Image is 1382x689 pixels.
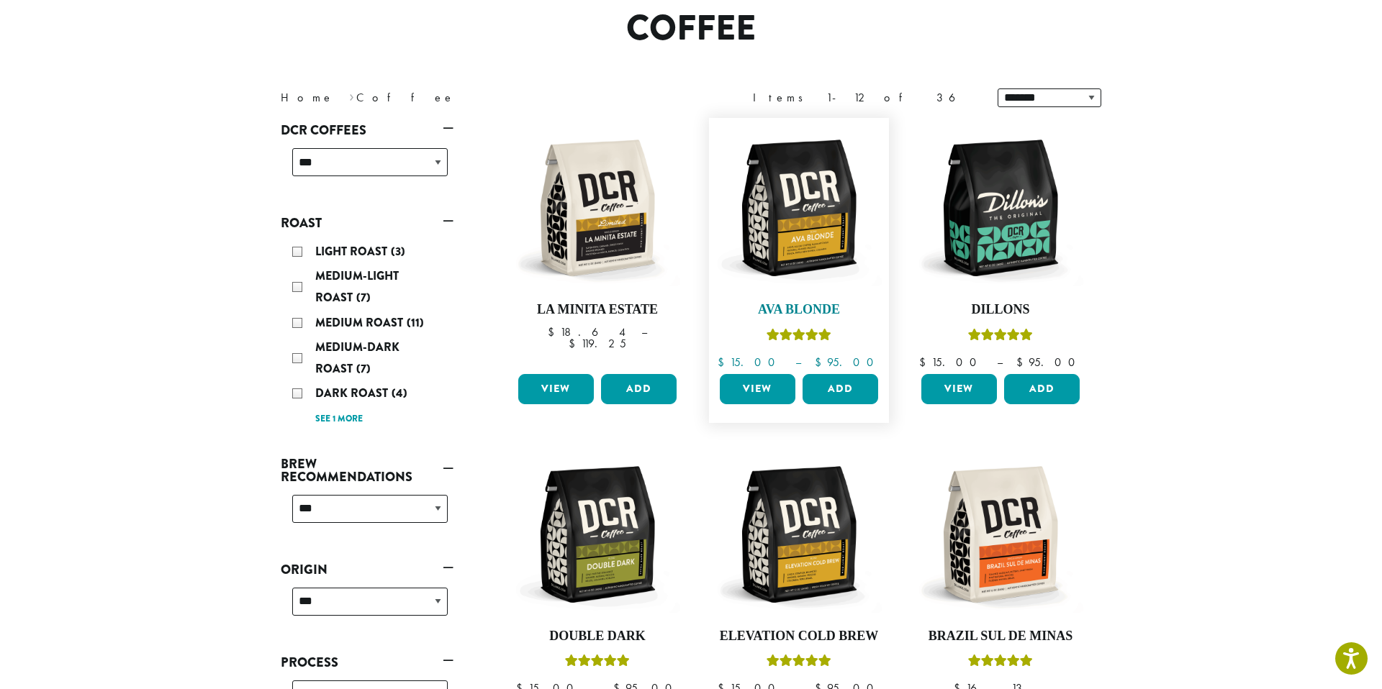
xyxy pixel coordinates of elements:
img: DCR-12oz-Dillons-Stock-scaled.png [918,125,1083,291]
span: (7) [356,289,371,306]
a: Brew Recommendations [281,452,453,489]
span: – [641,324,647,339]
bdi: 95.00 [815,355,880,370]
div: Rated 5.00 out of 5 [767,327,831,348]
span: $ [548,324,560,339]
div: Rated 4.50 out of 5 [565,652,630,674]
bdi: 15.00 [718,355,782,370]
div: Origin [281,582,453,633]
div: Brew Recommendations [281,489,453,540]
span: $ [815,355,827,370]
bdi: 95.00 [1016,355,1082,370]
span: $ [569,336,581,351]
h4: Brazil Sul De Minas [918,629,1083,644]
span: (7) [356,360,371,377]
a: View [720,374,795,404]
span: – [997,355,1003,370]
div: Items 1-12 of 36 [753,89,976,106]
span: (3) [391,243,405,260]
a: Process [281,650,453,675]
span: $ [1016,355,1029,370]
div: Rated 5.00 out of 5 [767,652,831,674]
nav: Breadcrumb [281,89,669,106]
div: Rated 5.00 out of 5 [968,327,1033,348]
bdi: 18.64 [548,324,628,339]
h4: Elevation Cold Brew [716,629,882,644]
img: DCR-12oz-Brazil-Sul-De-Minas-Stock-scaled.png [918,452,1083,617]
span: Medium Roast [315,314,407,331]
a: Roast [281,211,453,235]
span: $ [718,355,730,370]
a: DCR Coffees [281,118,453,142]
img: DCR-12oz-Ava-Blonde-Stock-scaled.png [716,125,882,291]
span: Light Roast [315,243,391,260]
h4: Ava Blonde [716,302,882,318]
span: Medium-Light Roast [315,268,399,306]
div: Rated 5.00 out of 5 [968,652,1033,674]
img: DCR-12oz-La-Minita-Estate-Stock-scaled.png [515,125,680,291]
button: Add [1004,374,1080,404]
a: DillonsRated 5.00 out of 5 [918,125,1083,368]
h4: Double Dark [515,629,680,644]
div: DCR Coffees [281,142,453,193]
img: DCR-12oz-Double-Dark-Stock-scaled.png [515,452,680,617]
bdi: 119.25 [569,336,626,351]
div: Roast [281,235,453,434]
a: Origin [281,557,453,582]
bdi: 15.00 [919,355,983,370]
a: Home [281,90,334,105]
img: DCR-12oz-Elevation-Cold-Brew-Stock-scaled.png [716,452,882,617]
button: Add [803,374,878,404]
a: Ava BlondeRated 5.00 out of 5 [716,125,882,368]
span: – [795,355,801,370]
h4: Dillons [918,302,1083,318]
span: › [349,84,354,106]
a: View [921,374,997,404]
span: Medium-Dark Roast [315,339,399,377]
a: La Minita Estate [515,125,680,368]
h1: Coffee [270,8,1112,50]
h4: La Minita Estate [515,302,680,318]
a: View [518,374,594,404]
a: See 1 more [315,412,363,426]
span: Dark Roast [315,385,392,401]
span: $ [919,355,931,370]
span: (4) [392,385,407,401]
button: Add [601,374,677,404]
span: (11) [407,314,424,331]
